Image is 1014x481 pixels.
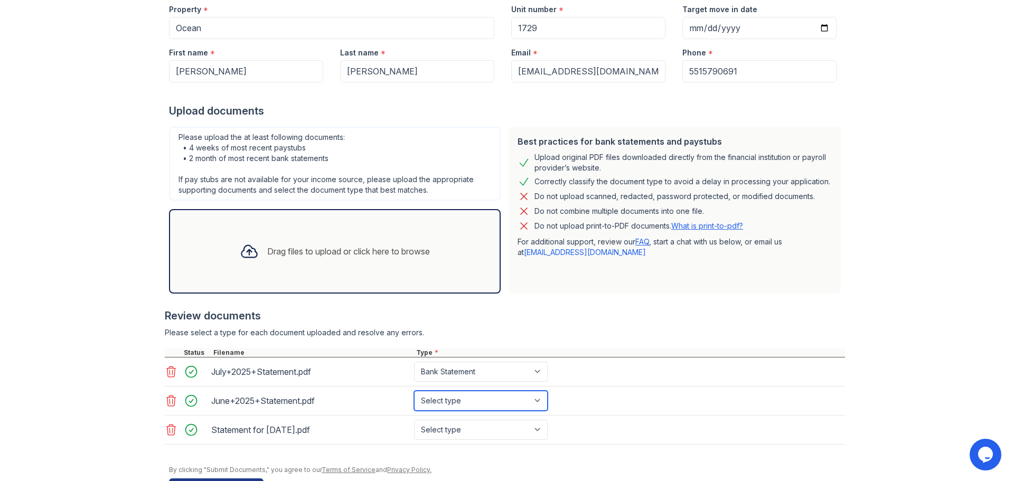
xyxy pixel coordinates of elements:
div: Filename [211,348,414,357]
div: Review documents [165,308,845,323]
div: By clicking "Submit Documents," you agree to our and [169,466,845,474]
a: Privacy Policy. [387,466,431,474]
div: Status [182,348,211,357]
div: Upload original PDF files downloaded directly from the financial institution or payroll provider’... [534,152,832,173]
div: Statement for [DATE].pdf [211,421,410,438]
div: Please select a type for each document uploaded and resolve any errors. [165,327,845,338]
div: Best practices for bank statements and paystubs [518,135,832,148]
div: July+2025+Statement.pdf [211,363,410,380]
a: [EMAIL_ADDRESS][DOMAIN_NAME] [524,248,646,257]
a: FAQ [635,237,649,246]
div: Drag files to upload or click here to browse [267,245,430,258]
label: Property [169,4,201,15]
iframe: chat widget [970,439,1003,470]
label: Phone [682,48,706,58]
div: Please upload the at least following documents: • 4 weeks of most recent paystubs • 2 month of mo... [169,127,501,201]
label: First name [169,48,208,58]
label: Email [511,48,531,58]
label: Last name [340,48,379,58]
div: Type [414,348,845,357]
a: What is print-to-pdf? [671,221,743,230]
label: Target move in date [682,4,757,15]
p: For additional support, review our , start a chat with us below, or email us at [518,237,832,258]
div: Upload documents [169,103,845,118]
p: Do not upload print-to-PDF documents. [534,221,743,231]
label: Unit number [511,4,557,15]
div: Correctly classify the document type to avoid a delay in processing your application. [534,175,830,188]
div: Do not upload scanned, redacted, password protected, or modified documents. [534,190,815,203]
div: Do not combine multiple documents into one file. [534,205,704,218]
div: June+2025+Statement.pdf [211,392,410,409]
a: Terms of Service [322,466,375,474]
